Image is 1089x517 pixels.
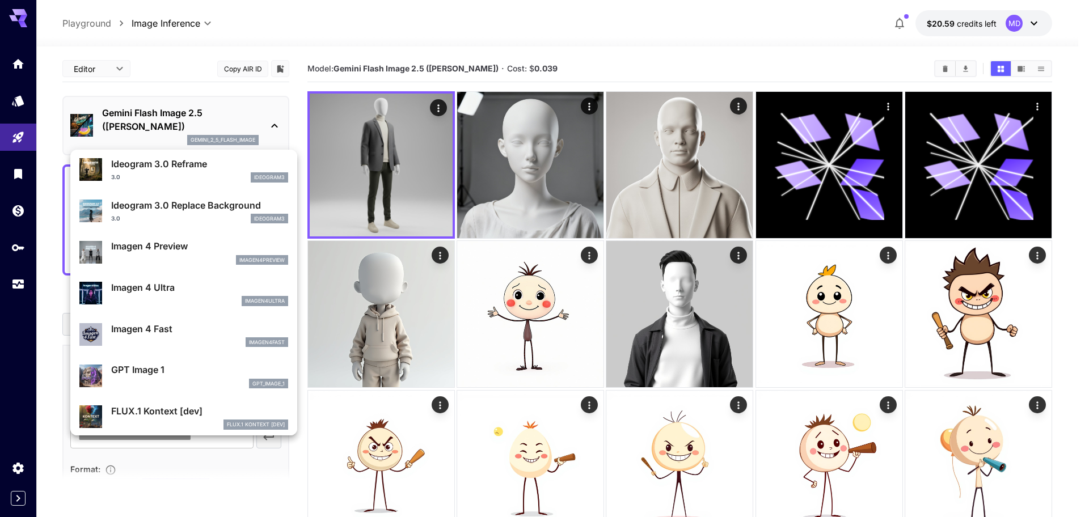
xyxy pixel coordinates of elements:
[79,235,288,269] div: Imagen 4 Previewimagen4preview
[111,157,288,171] p: Ideogram 3.0 Reframe
[79,400,288,434] div: FLUX.1 Kontext [dev]FLUX.1 Kontext [dev]
[254,215,285,223] p: ideogram3
[111,404,288,418] p: FLUX.1 Kontext [dev]
[239,256,285,264] p: imagen4preview
[252,380,285,388] p: gpt_image_1
[111,363,288,376] p: GPT Image 1
[111,281,288,294] p: Imagen 4 Ultra
[245,297,285,305] p: imagen4ultra
[79,358,288,393] div: GPT Image 1gpt_image_1
[111,173,120,181] p: 3.0
[79,317,288,352] div: Imagen 4 Fastimagen4fast
[254,173,285,181] p: ideogram3
[111,198,288,212] p: Ideogram 3.0 Replace Background
[79,276,288,311] div: Imagen 4 Ultraimagen4ultra
[249,338,285,346] p: imagen4fast
[79,194,288,228] div: Ideogram 3.0 Replace Background3.0ideogram3
[79,152,288,187] div: Ideogram 3.0 Reframe3.0ideogram3
[111,239,288,253] p: Imagen 4 Preview
[111,214,120,223] p: 3.0
[227,421,285,429] p: FLUX.1 Kontext [dev]
[111,322,288,336] p: Imagen 4 Fast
